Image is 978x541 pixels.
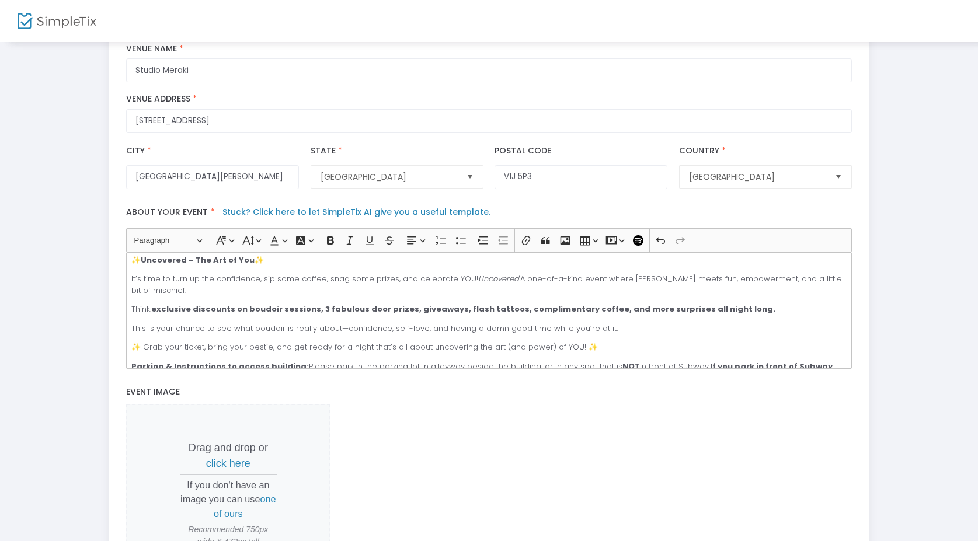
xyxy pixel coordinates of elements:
[126,58,852,82] input: What is the name of this venue?
[622,361,640,372] strong: NOT
[180,478,277,521] p: If you don't have an image you can use
[131,273,847,296] p: It’s time to turn up the confidence, sip some coffee, snag some prizes, and celebrate YOU! A one-...
[321,171,457,183] span: [GEOGRAPHIC_DATA]
[126,228,852,252] div: Editor toolbar
[129,231,208,249] button: Paragraph
[126,94,852,104] label: Venue Address
[180,440,277,472] p: Drag and drop or
[462,166,478,188] button: Select
[222,206,490,218] a: Stuck? Click here to let SimpleTix AI give you a useful template.
[131,303,847,315] p: Think:
[478,273,520,284] i: Uncovered.
[126,145,154,157] label: City
[495,145,551,157] label: Postal Code
[679,145,728,157] label: Country
[126,386,180,397] span: Event Image
[131,361,309,372] strong: Parking & Instructions to access building:
[151,303,775,315] strong: exclusive discounts on boudoir sessions, 3 fabulous door prizes, giveaways, flash tattoos, compli...
[134,233,195,247] span: Paragraph
[131,341,847,353] p: ✨ Grab your ticket, bring your bestie, and get ready for a night that’s all about uncovering the ...
[126,165,299,189] input: City
[311,145,344,157] label: State
[126,252,852,369] div: Rich Text Editor, main
[141,254,255,266] strong: Uncovered – The Art of You
[126,109,852,133] input: Where will the event be taking place?
[131,323,847,334] p: This is your chance to see what boudoir is really about—confidence, self-love, and having a damn ...
[830,166,847,188] button: Select
[120,201,858,228] label: About your event
[206,458,250,469] span: click here
[689,171,826,183] span: [GEOGRAPHIC_DATA]
[131,361,847,395] p: Please park in the parking lot in alleyway beside the building, or in any spot that is in front o...
[214,494,276,518] span: one of ours
[126,44,852,54] label: Venue Name
[131,254,847,266] p: ✨ ✨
